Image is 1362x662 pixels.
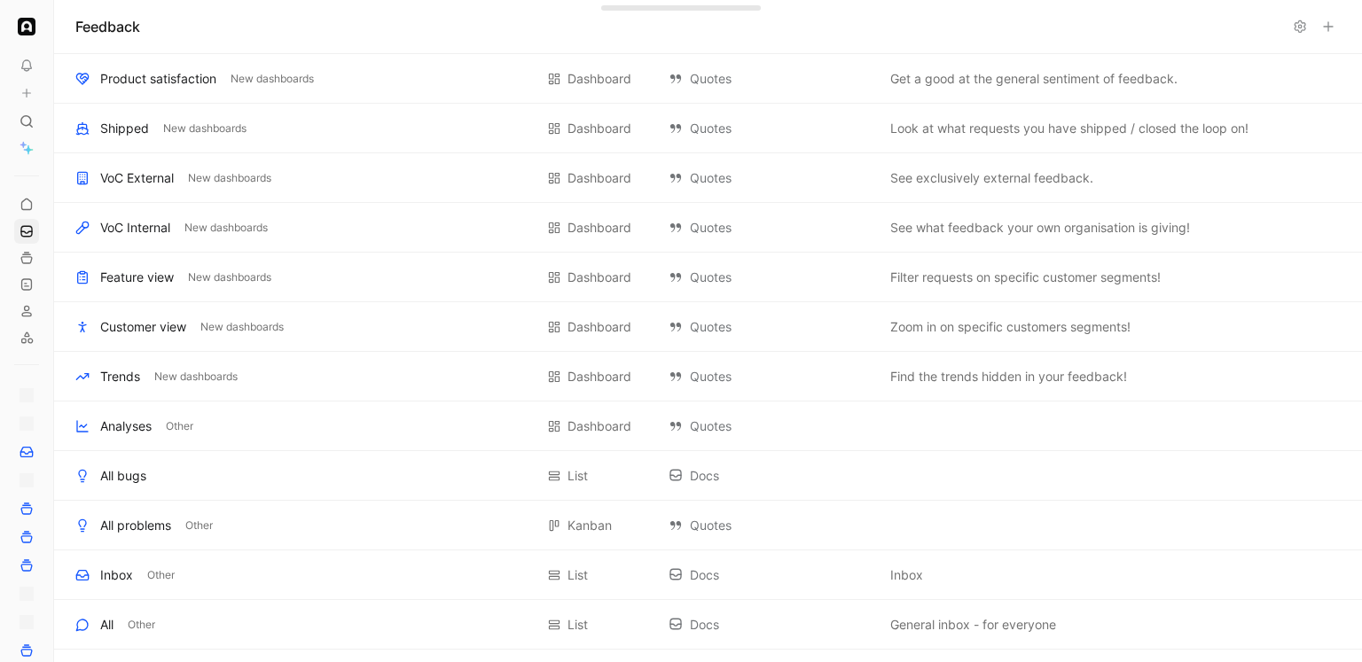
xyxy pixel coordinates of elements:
[669,267,873,288] div: Quotes
[567,515,612,536] div: Kanban
[14,14,39,39] button: Ada
[182,518,216,533] button: Other
[154,368,238,386] span: New dashboards
[887,614,1060,635] button: General inbox - for everyone
[887,217,1194,238] button: See what feedback your own organisation is giving!
[54,302,1362,352] div: Customer viewNew dashboardsDashboard QuotesZoom in on specific customers segments!View actions
[197,319,287,335] button: New dashboards
[54,352,1362,401] div: TrendsNew dashboardsDashboard QuotesFind the trends hidden in your feedback!View actions
[669,515,873,536] div: Quotes
[100,416,152,437] div: Analyses
[890,316,1131,338] span: Zoom in on specific customers segments!
[166,417,193,435] span: Other
[54,401,1362,451] div: AnalysesOtherDashboard QuotesView actions
[184,219,268,237] span: New dashboards
[124,617,159,633] button: Other
[890,366,1127,387] span: Find the trends hidden in your feedback!
[887,366,1131,387] button: Find the trends hidden in your feedback!
[890,68,1178,90] span: Get a good at the general sentiment of feedback.
[887,118,1252,139] button: Look at what requests you have shipped / closed the loop on!
[227,71,317,87] button: New dashboards
[669,465,873,487] div: Docs
[100,316,186,338] div: Customer view
[567,465,588,487] div: List
[184,269,275,285] button: New dashboards
[100,167,174,189] div: VoC External
[567,68,631,90] div: Dashboard
[100,118,149,139] div: Shipped
[54,104,1362,153] div: ShippedNew dashboardsDashboard QuotesLook at what requests you have shipped / closed the loop on!...
[151,369,241,385] button: New dashboards
[669,68,873,90] div: Quotes
[200,318,284,336] span: New dashboards
[890,118,1248,139] span: Look at what requests you have shipped / closed the loop on!
[160,121,250,136] button: New dashboards
[887,565,927,586] button: Inbox
[890,614,1056,635] span: General inbox - for everyone
[54,203,1362,253] div: VoC InternalNew dashboardsDashboard QuotesSee what feedback your own organisation is giving!View ...
[887,167,1097,189] button: See exclusively external feedback.
[669,316,873,338] div: Quotes
[54,253,1362,302] div: Feature viewNew dashboardsDashboard QuotesFilter requests on specific customer segments!View actions
[128,616,155,634] span: Other
[567,167,631,189] div: Dashboard
[890,565,923,586] span: Inbox
[567,267,631,288] div: Dashboard
[54,600,1362,650] div: AllOtherList DocsGeneral inbox - for everyoneView actions
[890,217,1190,238] span: See what feedback your own organisation is giving!
[100,68,216,90] div: Product satisfaction
[100,465,146,487] div: All bugs
[890,267,1161,288] span: Filter requests on specific customer segments!
[567,366,631,387] div: Dashboard
[669,614,873,635] div: Docs
[181,220,271,236] button: New dashboards
[54,550,1362,600] div: InboxOtherList DocsInboxView actions
[54,54,1362,104] div: Product satisfactionNew dashboardsDashboard QuotesGet a good at the general sentiment of feedback...
[54,451,1362,501] div: All bugsList DocsView actions
[100,614,113,635] div: All
[567,565,588,586] div: List
[144,567,178,583] button: Other
[147,566,175,584] span: Other
[54,501,1362,550] div: All problemsOtherKanban QuotesView actions
[188,169,271,187] span: New dashboards
[567,316,631,338] div: Dashboard
[567,416,631,437] div: Dashboard
[887,68,1181,90] button: Get a good at the general sentiment of feedback.
[231,70,314,88] span: New dashboards
[18,18,35,35] img: Ada
[669,416,873,437] div: Quotes
[75,16,140,37] h1: Feedback
[162,418,197,434] button: Other
[669,118,873,139] div: Quotes
[184,170,275,186] button: New dashboards
[887,267,1164,288] button: Filter requests on specific customer segments!
[185,517,213,534] span: Other
[100,217,170,238] div: VoC Internal
[567,614,588,635] div: List
[100,267,174,288] div: Feature view
[100,515,171,536] div: All problems
[100,565,133,586] div: Inbox
[887,316,1134,338] button: Zoom in on specific customers segments!
[669,366,873,387] div: Quotes
[567,118,631,139] div: Dashboard
[54,153,1362,203] div: VoC ExternalNew dashboardsDashboard QuotesSee exclusively external feedback.View actions
[669,217,873,238] div: Quotes
[100,366,140,387] div: Trends
[669,565,873,586] div: Docs
[669,167,873,189] div: Quotes
[163,120,247,137] span: New dashboards
[890,167,1093,189] span: See exclusively external feedback.
[567,217,631,238] div: Dashboard
[188,269,271,286] span: New dashboards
